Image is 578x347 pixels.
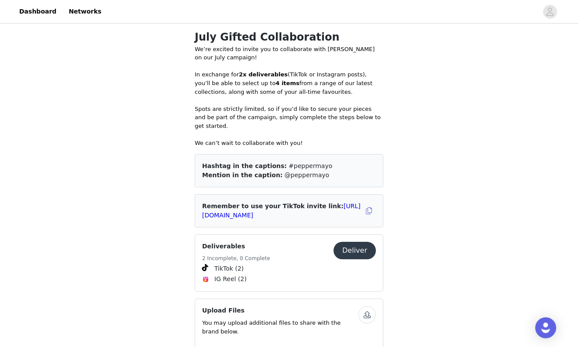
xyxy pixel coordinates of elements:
div: Deliverables [195,234,383,292]
h5: 2 Incomplete, 0 Complete [202,254,270,262]
button: Deliver [334,242,376,259]
h4: Deliverables [202,242,270,251]
p: You may upload additional files to share with the brand below. [202,319,358,336]
p: We can’t wait to collaborate with you! [195,139,383,148]
img: Instagram Reels Icon [202,276,209,283]
p: Spots are strictly limited, so if you’d like to secure your pieces and be part of the campaign, s... [195,105,383,131]
div: avatar [546,5,554,19]
span: Remember to use your TikTok invite link: [202,203,361,219]
p: In exchange for (TikTok or Instagram posts), you’ll be able to select up to from a range of our l... [195,70,383,96]
span: Mention in the caption: [202,172,282,179]
p: We’re excited to invite you to collaborate with [PERSON_NAME] on our July campaign! [195,45,383,62]
span: @peppermayo [285,172,329,179]
span: #peppermayo [289,162,332,169]
a: Networks [63,2,107,21]
strong: 4 items [275,80,299,86]
span: Hashtag in the captions: [202,162,287,169]
h4: Upload Files [202,306,358,315]
span: IG Reel (2) [214,275,247,284]
div: Open Intercom Messenger [535,317,556,338]
span: TikTok (2) [214,264,244,273]
a: Dashboard [14,2,62,21]
h1: July Gifted Collaboration [195,29,383,45]
strong: 2x deliverables [239,71,288,78]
